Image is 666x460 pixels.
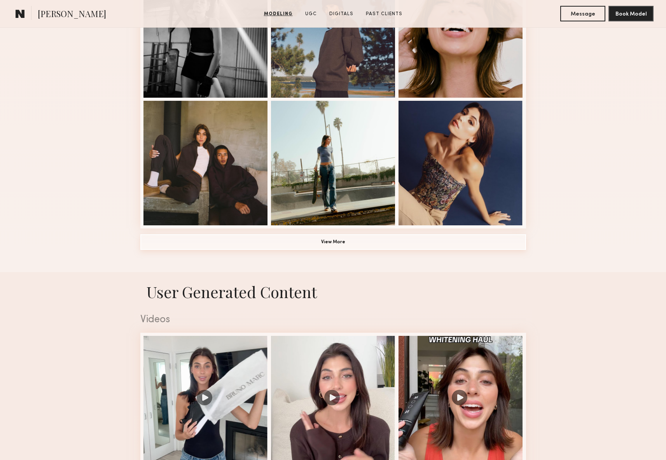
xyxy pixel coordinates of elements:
[261,11,296,18] a: Modeling
[134,281,532,302] h1: User Generated Content
[38,8,106,21] span: [PERSON_NAME]
[363,11,406,18] a: Past Clients
[140,234,526,250] button: View More
[302,11,320,18] a: UGC
[560,6,605,21] button: Message
[140,315,526,325] div: Videos
[326,11,357,18] a: Digitals
[608,6,654,21] button: Book Model
[608,10,654,17] a: Book Model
